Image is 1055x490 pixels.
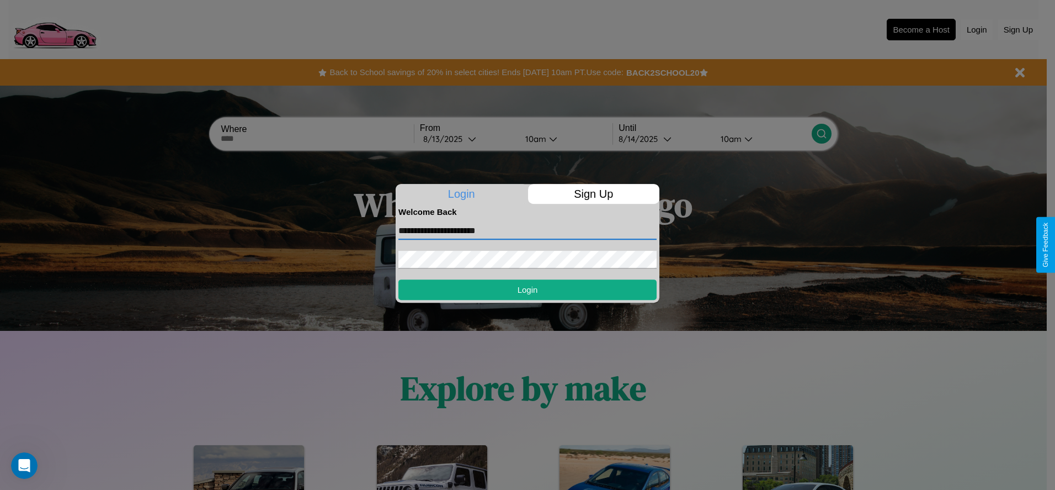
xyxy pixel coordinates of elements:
[398,207,657,217] h4: Welcome Back
[1042,223,1049,267] div: Give Feedback
[396,184,527,204] p: Login
[528,184,660,204] p: Sign Up
[11,452,38,479] iframe: Intercom live chat
[398,280,657,300] button: Login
